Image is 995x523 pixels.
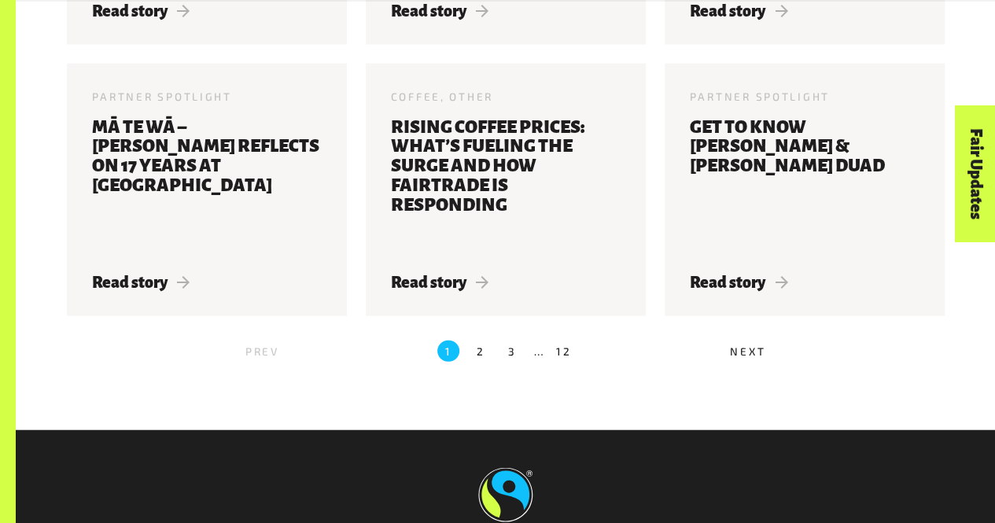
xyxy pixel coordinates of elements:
a: Coffee, Other Rising Coffee Prices: What’s fueling the surge and how Fairtrade is responding Read... [366,64,646,316]
h3: Mā Te Wā – [PERSON_NAME] reflects on 17 years at [GEOGRAPHIC_DATA] [92,118,322,254]
span: Coffee, Other [391,90,493,103]
h3: Rising Coffee Prices: What’s fueling the surge and how Fairtrade is responding [391,118,621,254]
label: 12 [556,341,571,362]
span: Partner Spotlight [690,90,830,103]
span: Read story [391,2,489,20]
span: Read story [92,274,190,291]
span: Next [730,344,765,358]
a: Partner Spotlight Get to know [PERSON_NAME] & [PERSON_NAME] Duad Read story [665,64,945,316]
span: Read story [92,2,190,20]
label: 2 [470,341,491,362]
span: Partner Spotlight [92,90,232,103]
label: 3 [502,341,523,362]
span: Read story [391,274,489,291]
a: Partner Spotlight Mā Te Wā – [PERSON_NAME] reflects on 17 years at [GEOGRAPHIC_DATA] Read story [67,64,347,316]
li: … [534,341,546,362]
h3: Get to know [PERSON_NAME] & [PERSON_NAME] Duad [690,118,919,254]
span: Read story [690,274,788,291]
span: Read story [690,2,788,20]
label: 1 [437,341,459,362]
